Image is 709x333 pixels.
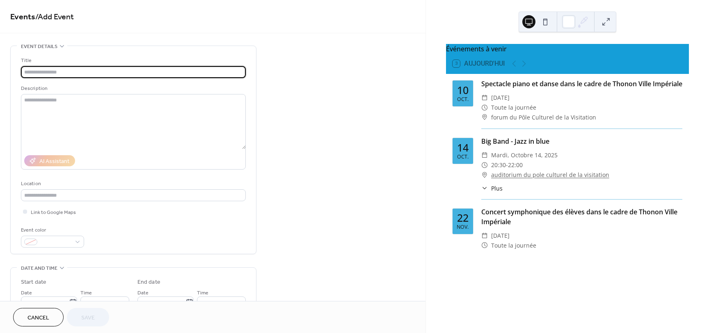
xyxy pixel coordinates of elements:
div: ​ [481,170,488,180]
span: [DATE] [491,93,510,103]
span: Time [80,289,92,297]
span: 22:00 [508,160,523,170]
span: / Add Event [35,9,74,25]
div: ​ [481,150,488,160]
span: Link to Google Maps [31,208,76,217]
button: Cancel [13,308,64,326]
div: Location [21,179,244,188]
span: Toute la journée [491,103,536,113]
span: Date and time [21,264,57,273]
div: 14 [457,142,469,153]
span: Date [21,289,32,297]
div: oct. [457,97,469,102]
span: forum du Pôle Culturel de la Visitation [491,113,596,122]
span: [DATE] [491,231,510,241]
div: Concert symphonique des élèves dans le cadre de Thonon Ville Impériale [481,207,682,227]
span: - [506,160,508,170]
span: Event details [21,42,57,51]
div: nov. [457,225,469,230]
div: Big Band - Jazz in blue [481,136,682,146]
div: Événements à venir [446,44,689,54]
button: ​Plus [481,184,503,193]
div: 10 [457,85,469,95]
div: End date [137,278,160,287]
span: Cancel [27,314,49,322]
a: Events [10,9,35,25]
div: ​ [481,103,488,113]
div: Description [21,84,244,93]
div: ​ [481,113,488,122]
a: auditorium du pole culturel de la visitation [491,170,609,180]
div: ​ [481,231,488,241]
div: Start date [21,278,46,287]
div: Spectacle piano et danse dans le cadre de Thonon Ville Impériale [481,79,682,89]
span: mardi, octobre 14, 2025 [491,150,558,160]
div: Event color [21,226,82,234]
div: ​ [481,184,488,193]
div: ​ [481,160,488,170]
div: ​ [481,241,488,250]
span: Plus [491,184,503,193]
span: Date [137,289,149,297]
span: Time [197,289,208,297]
span: 20:30 [491,160,506,170]
div: oct. [457,154,469,160]
span: Toute la journée [491,241,536,250]
div: 22 [457,213,469,223]
div: Title [21,56,244,65]
div: ​ [481,93,488,103]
